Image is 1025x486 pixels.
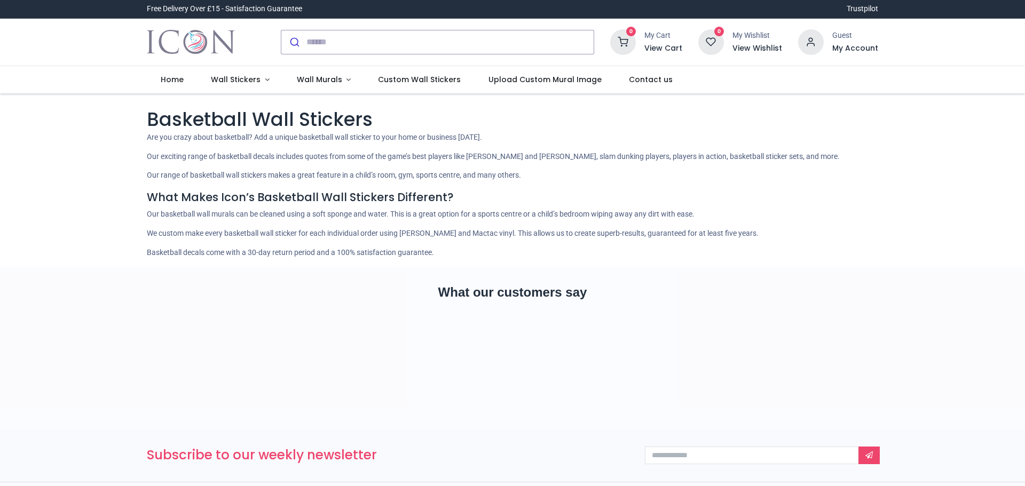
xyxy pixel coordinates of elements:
p: Are you crazy about basketball? Add a unique basketball wall sticker to your home or business [DA... [147,132,878,143]
p: We custom make every basketball wall sticker for each individual order using [PERSON_NAME] and Ma... [147,228,878,239]
p: Our exciting range of basketball decals includes quotes from some of the game’s best players like... [147,152,878,162]
h2: What our customers say [147,283,878,301]
img: Icon Wall Stickers [147,27,235,57]
span: Upload Custom Mural Image [488,74,602,85]
div: Guest [832,30,878,41]
h4: What Makes Icon’s Basketball Wall Stickers Different? [147,189,878,205]
button: Submit [281,30,306,54]
a: View Cart [644,43,682,54]
a: Wall Murals [283,66,365,94]
a: View Wishlist [732,43,782,54]
span: Contact us [629,74,673,85]
span: Custom Wall Stickers [378,74,461,85]
h3: Subscribe to our weekly newsletter [147,446,629,464]
iframe: Customer reviews powered by Trustpilot [147,320,878,395]
div: My Wishlist [732,30,782,41]
a: Wall Stickers [197,66,283,94]
div: My Cart [644,30,682,41]
p: Our basketball wall murals can be cleaned using a soft sponge and water. This is a great option f... [147,209,878,220]
a: My Account [832,43,878,54]
span: Home [161,74,184,85]
p: Basketball decals come with a 30-day return period and a 100% satisfaction guarantee. [147,248,878,258]
span: Wall Stickers [211,74,261,85]
a: 0 [610,37,636,45]
sup: 0 [714,27,724,37]
h1: Basketball Wall Stickers [147,106,878,132]
a: Logo of Icon Wall Stickers [147,27,235,57]
div: Free Delivery Over £15 - Satisfaction Guarantee [147,4,302,14]
p: Our range of basketball wall stickers makes a great feature in a child’s room, gym, sports centre... [147,170,878,181]
sup: 0 [626,27,636,37]
span: Wall Murals [297,74,342,85]
a: Trustpilot [847,4,878,14]
a: 0 [698,37,724,45]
